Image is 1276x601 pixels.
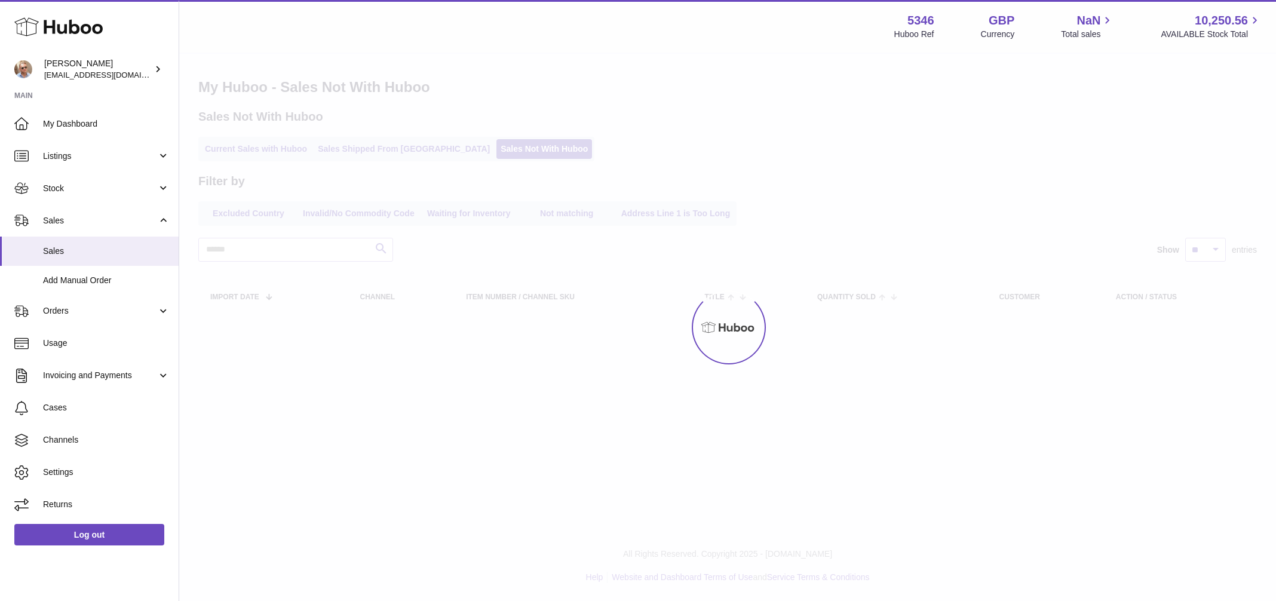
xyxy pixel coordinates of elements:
[43,275,170,286] span: Add Manual Order
[1076,13,1100,29] span: NaN
[43,118,170,130] span: My Dashboard
[43,338,170,349] span: Usage
[43,434,170,446] span: Channels
[44,70,176,79] span: [EMAIL_ADDRESS][DOMAIN_NAME]
[14,524,164,545] a: Log out
[1061,29,1114,40] span: Total sales
[43,246,170,257] span: Sales
[894,29,934,40] div: Huboo Ref
[43,499,170,510] span: Returns
[1161,29,1262,40] span: AVAILABLE Stock Total
[43,402,170,413] span: Cases
[1195,13,1248,29] span: 10,250.56
[43,151,157,162] span: Listings
[43,215,157,226] span: Sales
[989,13,1014,29] strong: GBP
[14,60,32,78] img: support@radoneltd.co.uk
[43,183,157,194] span: Stock
[981,29,1015,40] div: Currency
[43,370,157,381] span: Invoicing and Payments
[907,13,934,29] strong: 5346
[43,467,170,478] span: Settings
[1161,13,1262,40] a: 10,250.56 AVAILABLE Stock Total
[1061,13,1114,40] a: NaN Total sales
[43,305,157,317] span: Orders
[44,58,152,81] div: [PERSON_NAME]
